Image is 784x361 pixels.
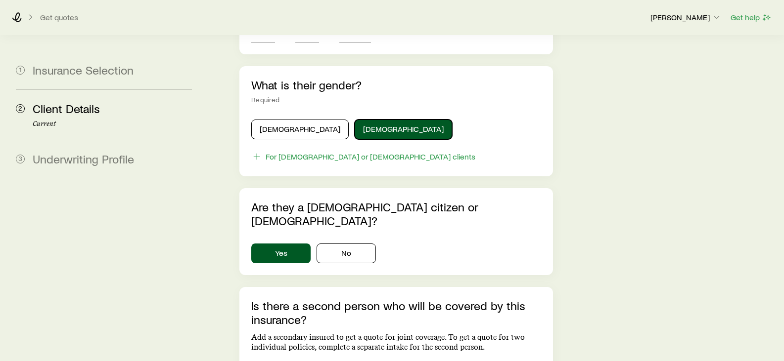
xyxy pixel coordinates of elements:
span: Underwriting Profile [33,152,134,166]
button: For [DEMOGRAPHIC_DATA] or [DEMOGRAPHIC_DATA] clients [251,151,476,162]
span: 1 [16,66,25,75]
p: Add a secondary insured to get a quote for joint coverage. To get a quote for two individual poli... [251,332,541,352]
button: [PERSON_NAME] [650,12,722,24]
p: Is there a second person who will be covered by this insurance? [251,299,541,326]
p: What is their gender? [251,78,541,92]
div: For [DEMOGRAPHIC_DATA] or [DEMOGRAPHIC_DATA] clients [266,152,475,161]
span: Client Details [33,101,100,116]
button: [DEMOGRAPHIC_DATA] [251,120,349,139]
button: [DEMOGRAPHIC_DATA] [355,120,452,139]
p: [PERSON_NAME] [650,12,722,22]
button: Get help [730,12,772,23]
span: 3 [16,155,25,163]
p: Current [33,120,192,128]
button: Get quotes [40,13,79,22]
span: Insurance Selection [33,63,134,77]
span: 2 [16,104,25,113]
button: No [317,243,376,263]
button: Yes [251,243,311,263]
p: Are they a [DEMOGRAPHIC_DATA] citizen or [DEMOGRAPHIC_DATA]? [251,200,541,228]
div: Required [251,96,541,104]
